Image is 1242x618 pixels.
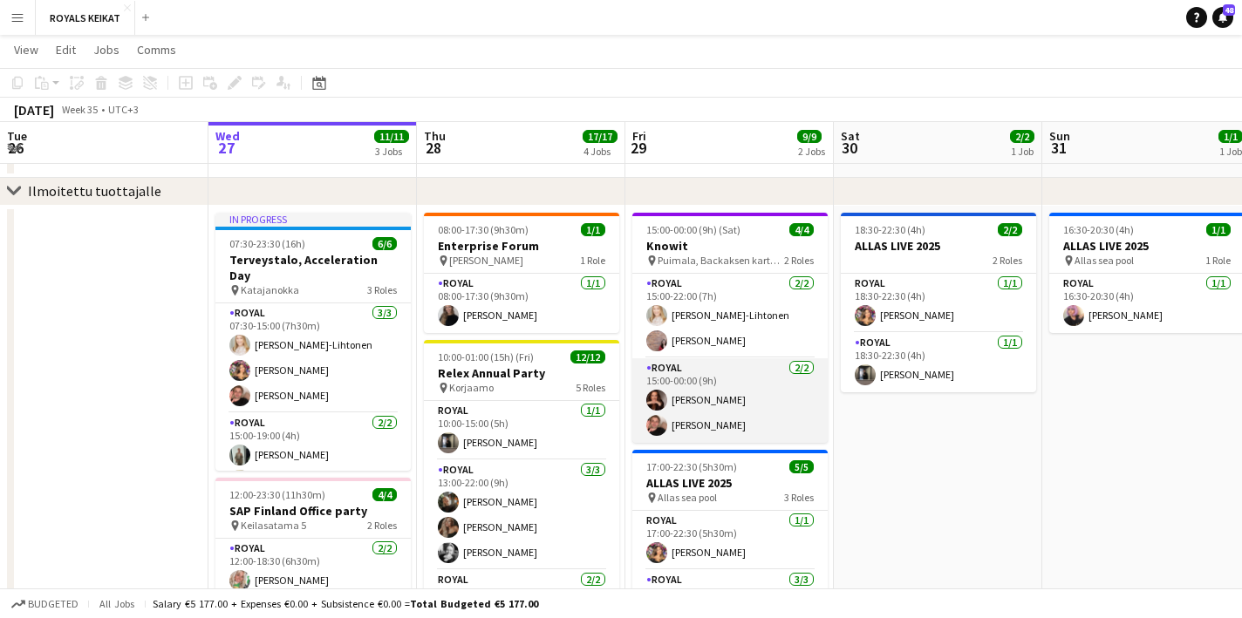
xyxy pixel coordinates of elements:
[1219,145,1242,158] div: 1 Job
[367,519,397,532] span: 2 Roles
[28,182,161,200] div: Ilmoitettu tuottajalle
[841,274,1036,333] app-card-role: Royal1/118:30-22:30 (4h)[PERSON_NAME]
[632,238,828,254] h3: Knowit
[375,145,408,158] div: 3 Jobs
[241,283,299,296] span: Katajanokka
[632,475,828,491] h3: ALLAS LIVE 2025
[789,223,814,236] span: 4/4
[215,213,411,471] app-job-card: In progress07:30-23:30 (16h)6/6Terveystalo, Acceleration Day Katajanokka3 RolesRoyal3/307:30-15:0...
[658,491,717,504] span: Allas sea pool
[789,460,814,473] span: 5/5
[137,42,176,58] span: Comms
[36,1,135,35] button: ROYALS KEIKAT
[153,597,538,610] div: Salary €5 177.00 + Expenses €0.00 + Subsistence €0.00 =
[646,223,740,236] span: 15:00-00:00 (9h) (Sat)
[632,213,828,443] app-job-card: 15:00-00:00 (9h) (Sat)4/4Knowit Puimala, Backaksen kartano2 RolesRoyal2/215:00-22:00 (7h)[PERSON_...
[93,42,119,58] span: Jobs
[4,138,27,158] span: 26
[58,103,101,116] span: Week 35
[1049,128,1070,144] span: Sun
[1206,223,1231,236] span: 1/1
[449,381,494,394] span: Korjaamo
[1212,7,1233,28] a: 48
[581,223,605,236] span: 1/1
[855,223,925,236] span: 18:30-22:30 (4h)
[7,128,27,144] span: Tue
[993,254,1022,267] span: 2 Roles
[841,238,1036,254] h3: ALLAS LIVE 2025
[841,213,1036,392] app-job-card: 18:30-22:30 (4h)2/2ALLAS LIVE 20252 RolesRoyal1/118:30-22:30 (4h)[PERSON_NAME]Royal1/118:30-22:30...
[215,213,411,227] div: In progress
[96,597,138,610] span: All jobs
[841,333,1036,392] app-card-role: Royal1/118:30-22:30 (4h)[PERSON_NAME]
[7,38,45,61] a: View
[215,128,240,144] span: Wed
[580,254,605,267] span: 1 Role
[49,38,83,61] a: Edit
[28,598,78,610] span: Budgeted
[372,488,397,501] span: 4/4
[784,491,814,504] span: 3 Roles
[108,103,139,116] div: UTC+3
[14,42,38,58] span: View
[56,42,76,58] span: Edit
[1205,254,1231,267] span: 1 Role
[374,130,409,143] span: 11/11
[438,350,534,363] span: 10:00-01:00 (15h) (Fri)
[372,237,397,250] span: 6/6
[1010,130,1034,143] span: 2/2
[838,138,860,158] span: 30
[576,381,605,394] span: 5 Roles
[410,597,538,610] span: Total Budgeted €5 177.00
[241,519,306,532] span: Keilasatama 5
[215,303,411,413] app-card-role: Royal3/307:30-15:00 (7h30m)[PERSON_NAME]-Lihtonen[PERSON_NAME][PERSON_NAME]
[213,138,240,158] span: 27
[424,365,619,381] h3: Relex Annual Party
[215,252,411,283] h3: Terveystalo, Acceleration Day
[130,38,183,61] a: Comms
[215,503,411,519] h3: SAP Finland Office party
[424,340,619,598] app-job-card: 10:00-01:00 (15h) (Fri)12/12Relex Annual Party Korjaamo5 RolesRoyal1/110:00-15:00 (5h)[PERSON_NAM...
[630,138,646,158] span: 29
[632,128,646,144] span: Fri
[658,254,784,267] span: Puimala, Backaksen kartano
[421,138,446,158] span: 28
[14,101,54,119] div: [DATE]
[798,145,825,158] div: 2 Jobs
[797,130,822,143] span: 9/9
[1047,138,1070,158] span: 31
[86,38,126,61] a: Jobs
[1223,4,1235,16] span: 48
[424,213,619,333] app-job-card: 08:00-17:30 (9h30m)1/1Enterprise Forum [PERSON_NAME]1 RoleRoyal1/108:00-17:30 (9h30m)[PERSON_NAME]
[632,511,828,570] app-card-role: Royal1/117:00-22:30 (5h30m)[PERSON_NAME]
[229,237,305,250] span: 07:30-23:30 (16h)
[438,223,529,236] span: 08:00-17:30 (9h30m)
[841,128,860,144] span: Sat
[583,145,617,158] div: 4 Jobs
[998,223,1022,236] span: 2/2
[1063,223,1134,236] span: 16:30-20:30 (4h)
[646,460,737,473] span: 17:00-22:30 (5h30m)
[424,238,619,254] h3: Enterprise Forum
[570,350,605,363] span: 12/12
[229,488,325,501] span: 12:00-23:30 (11h30m)
[424,274,619,333] app-card-role: Royal1/108:00-17:30 (9h30m)[PERSON_NAME]
[632,358,828,443] app-card-role: Royal2/215:00-00:00 (9h)[PERSON_NAME][PERSON_NAME]
[784,254,814,267] span: 2 Roles
[1075,254,1134,267] span: Allas sea pool
[632,274,828,358] app-card-role: Royal2/215:00-22:00 (7h)[PERSON_NAME]-Lihtonen[PERSON_NAME]
[583,130,618,143] span: 17/17
[215,413,411,498] app-card-role: Royal2/215:00-19:00 (4h)[PERSON_NAME]
[424,460,619,570] app-card-role: Royal3/313:00-22:00 (9h)[PERSON_NAME][PERSON_NAME][PERSON_NAME]
[424,128,446,144] span: Thu
[424,401,619,460] app-card-role: Royal1/110:00-15:00 (5h)[PERSON_NAME]
[449,254,523,267] span: [PERSON_NAME]
[367,283,397,296] span: 3 Roles
[1011,145,1034,158] div: 1 Job
[9,594,81,614] button: Budgeted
